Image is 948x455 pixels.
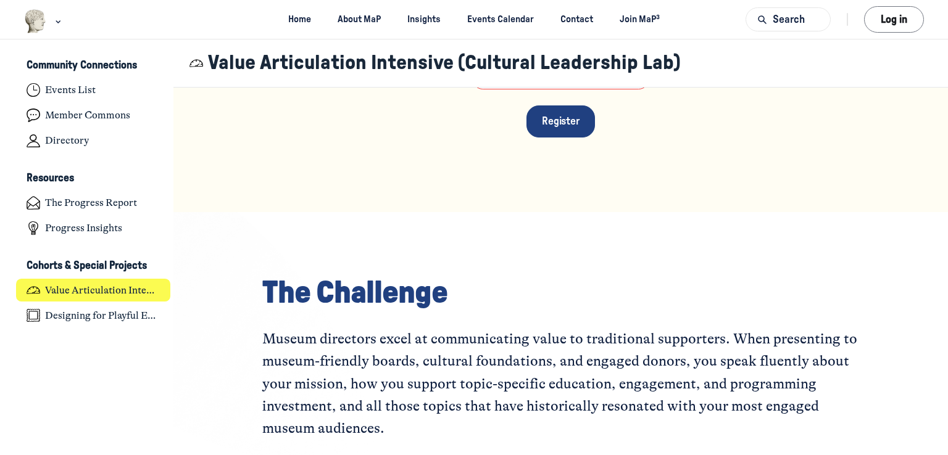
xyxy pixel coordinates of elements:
h3: Community Connections [27,59,137,72]
header: Page Header [173,39,948,88]
h4: Value Articulation Intensive (Cultural Leadership Lab) [45,284,160,297]
a: Value Articulation Intensive (Cultural Leadership Lab) [16,279,171,301]
h4: Designing for Playful Engagement [45,309,160,322]
h3: Resources [27,172,74,185]
a: Designing for Playful Engagement [16,304,171,327]
button: ResourcesCollapse space [16,168,171,189]
h4: The Progress Report [45,197,137,209]
h4: Directory [45,134,89,147]
button: Cohorts & Special ProjectsCollapse space [16,255,171,276]
button: Log in [864,6,924,33]
a: Progress Insights [16,217,171,240]
button: Museums as Progress logo [24,8,64,35]
h1: Value Articulation Intensive (Cultural Leadership Lab) [208,51,681,75]
h4: Events List [45,84,96,96]
h3: Cohorts & Special Projects [27,260,147,273]
h4: Progress Insights [45,222,122,234]
a: Insights [397,8,452,31]
img: Museums as Progress logo [24,9,47,33]
a: Directory [16,129,171,152]
a: Register [526,105,595,137]
a: Home [277,8,322,31]
a: Join MaP³ [609,8,671,31]
a: The Progress Report [16,192,171,215]
button: Search [746,7,831,31]
a: Contact [550,8,604,31]
p: Museum directors excel at communicating value to traditional supporters. When presenting to museu... [262,328,860,440]
h4: Member Commons [45,109,130,121]
a: About MaP [327,8,392,31]
a: Events Calendar [457,8,545,31]
button: Community ConnectionsCollapse space [16,55,171,76]
a: Events List [16,79,171,102]
h2: The Challenge [262,274,860,312]
a: Member Commons [16,104,171,127]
